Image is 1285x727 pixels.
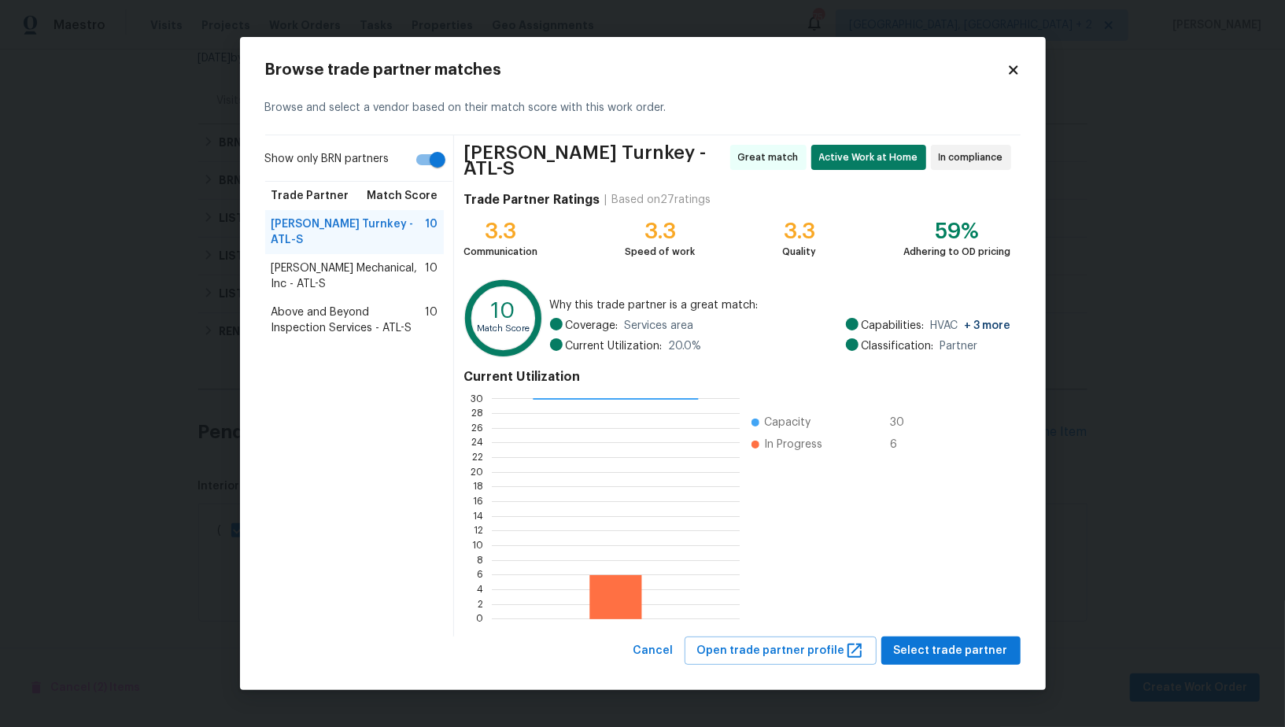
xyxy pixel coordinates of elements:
text: Match Score [478,324,530,333]
div: 3.3 [782,223,816,239]
div: Adhering to OD pricing [904,244,1011,260]
span: Active Work at Home [819,149,925,165]
span: Above and Beyond Inspection Services - ATL-S [271,304,426,336]
span: 10 [425,216,438,248]
span: Current Utilization: [566,338,663,354]
text: 10 [473,541,484,550]
text: 0 [477,614,484,623]
span: Great match [738,149,805,165]
span: Capacity [764,415,811,430]
span: Open trade partner profile [697,641,864,661]
text: 28 [472,408,484,418]
text: 12 [474,526,484,535]
span: Services area [625,318,694,334]
span: 6 [890,437,915,452]
text: 24 [472,437,484,447]
text: 6 [478,570,484,579]
span: 10 [425,304,438,336]
button: Select trade partner [881,637,1021,666]
h2: Browse trade partner matches [265,62,1006,78]
text: 22 [473,452,484,462]
span: [PERSON_NAME] Mechanical, Inc - ATL-S [271,260,426,292]
span: [PERSON_NAME] Turnkey - ATL-S [463,145,725,176]
span: In Progress [764,437,822,452]
h4: Current Utilization [463,369,1010,385]
span: Coverage: [566,318,618,334]
span: Show only BRN partners [265,151,390,168]
div: | [600,192,611,208]
span: 20.0 % [669,338,702,354]
button: Cancel [627,637,680,666]
span: HVAC [931,318,1011,334]
span: 10 [425,260,438,292]
span: Capabilities: [862,318,925,334]
text: 8 [478,555,484,565]
span: Partner [940,338,978,354]
div: 3.3 [625,223,695,239]
span: Match Score [367,188,438,204]
div: 59% [904,223,1011,239]
div: Browse and select a vendor based on their match score with this work order. [265,81,1021,135]
text: 10 [492,300,516,322]
span: Why this trade partner is a great match: [550,297,1011,313]
text: 26 [472,423,484,433]
div: Speed of work [625,244,695,260]
div: 3.3 [463,223,537,239]
text: 14 [474,511,484,521]
text: 4 [478,585,484,594]
text: 20 [471,467,484,477]
div: Communication [463,244,537,260]
div: Quality [782,244,816,260]
text: 30 [471,393,484,403]
span: Classification: [862,338,934,354]
span: Cancel [633,641,674,661]
text: 2 [478,600,484,609]
text: 16 [474,496,484,506]
span: 30 [890,415,915,430]
div: Based on 27 ratings [611,192,711,208]
span: [PERSON_NAME] Turnkey - ATL-S [271,216,426,248]
button: Open trade partner profile [685,637,877,666]
text: 18 [474,482,484,491]
span: In compliance [939,149,1010,165]
span: Select trade partner [894,641,1008,661]
span: Trade Partner [271,188,349,204]
span: + 3 more [965,320,1011,331]
h4: Trade Partner Ratings [463,192,600,208]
